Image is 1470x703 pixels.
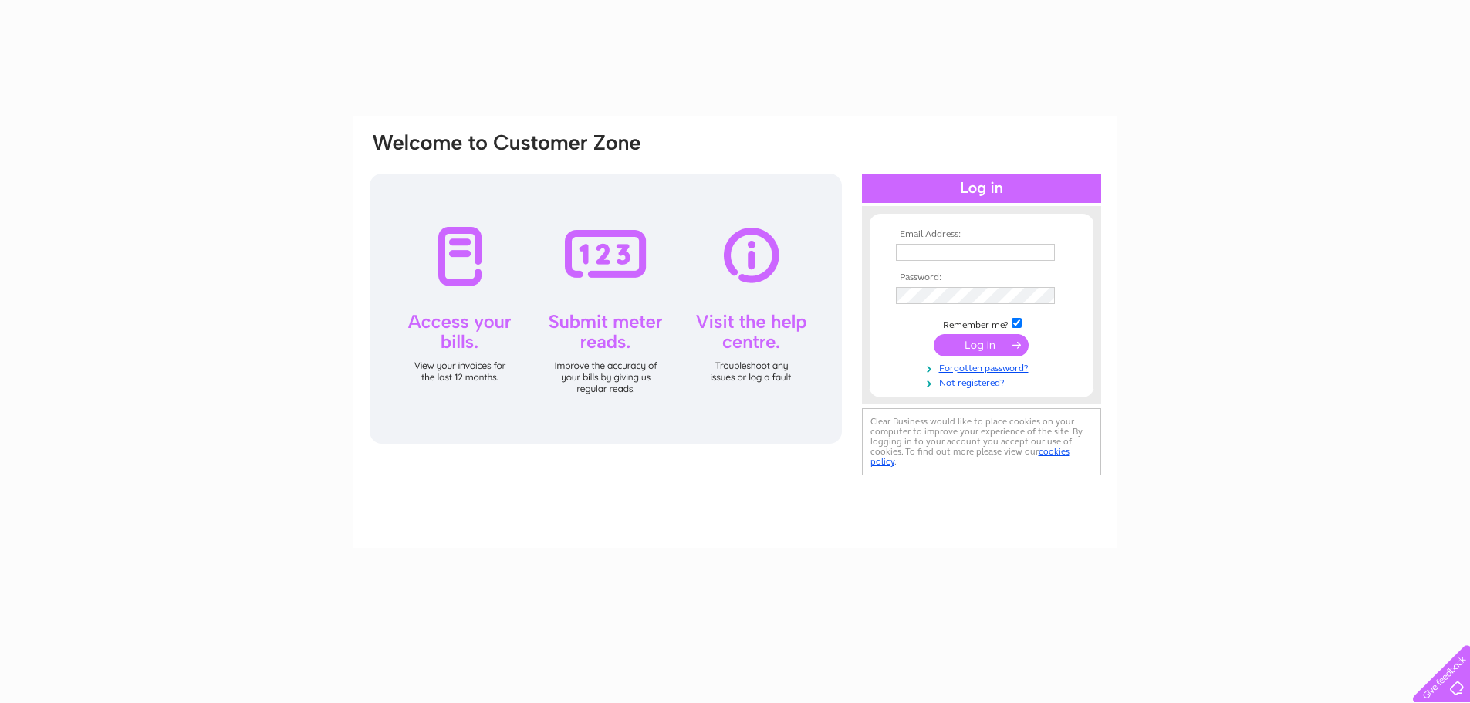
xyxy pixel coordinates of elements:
a: Not registered? [896,374,1071,389]
div: Clear Business would like to place cookies on your computer to improve your experience of the sit... [862,408,1101,475]
input: Submit [934,334,1029,356]
th: Email Address: [892,229,1071,240]
td: Remember me? [892,316,1071,331]
a: cookies policy [870,446,1070,467]
th: Password: [892,272,1071,283]
a: Forgotten password? [896,360,1071,374]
